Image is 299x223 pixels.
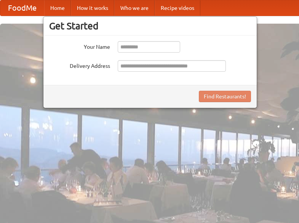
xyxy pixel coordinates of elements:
[0,0,44,16] a: FoodMe
[49,60,110,70] label: Delivery Address
[49,41,110,51] label: Your Name
[114,0,155,16] a: Who we are
[71,0,114,16] a: How it works
[199,91,251,102] button: Find Restaurants!
[44,0,71,16] a: Home
[155,0,200,16] a: Recipe videos
[49,20,251,32] h3: Get Started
